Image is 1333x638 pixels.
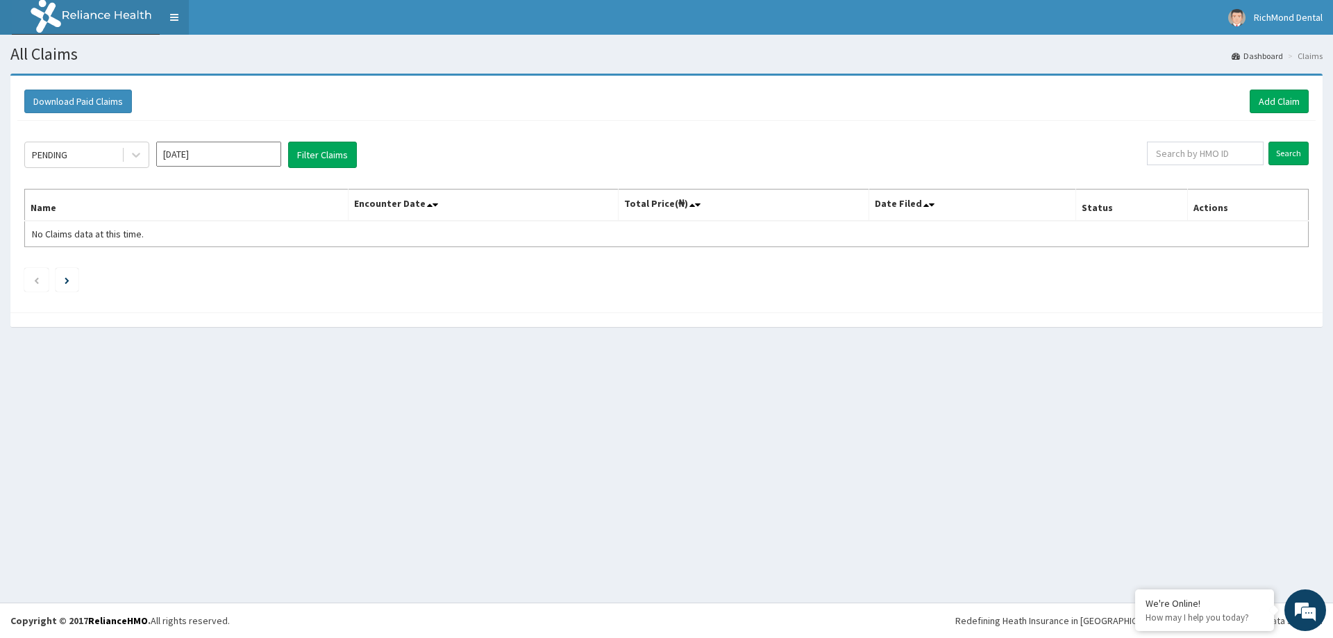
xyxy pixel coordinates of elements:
[32,228,144,240] span: No Claims data at this time.
[24,90,132,113] button: Download Paid Claims
[10,45,1323,63] h1: All Claims
[7,379,265,428] textarea: Type your message and hit 'Enter'
[869,190,1075,221] th: Date Filed
[288,142,357,168] button: Filter Claims
[1076,190,1188,221] th: Status
[955,614,1323,628] div: Redefining Heath Insurance in [GEOGRAPHIC_DATA] using Telemedicine and Data Science!
[33,274,40,286] a: Previous page
[1146,597,1264,610] div: We're Online!
[25,190,349,221] th: Name
[348,190,618,221] th: Encounter Date
[1232,50,1283,62] a: Dashboard
[228,7,261,40] div: Minimize live chat window
[26,69,56,104] img: d_794563401_company_1708531726252_794563401
[1147,142,1264,165] input: Search by HMO ID
[1254,11,1323,24] span: RichMond Dental
[1250,90,1309,113] a: Add Claim
[1284,50,1323,62] li: Claims
[1146,612,1264,623] p: How may I help you today?
[81,175,192,315] span: We're online!
[1268,142,1309,165] input: Search
[65,274,69,286] a: Next page
[32,148,67,162] div: PENDING
[156,142,281,167] input: Select Month and Year
[10,614,151,627] strong: Copyright © 2017 .
[619,190,869,221] th: Total Price(₦)
[72,78,233,96] div: Chat with us now
[1188,190,1309,221] th: Actions
[1228,9,1246,26] img: User Image
[88,614,148,627] a: RelianceHMO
